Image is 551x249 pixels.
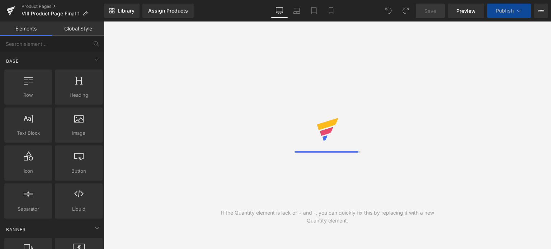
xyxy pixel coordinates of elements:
button: More [534,4,548,18]
span: Icon [6,167,50,175]
a: Tablet [305,4,322,18]
span: Preview [456,7,476,15]
a: Desktop [271,4,288,18]
a: Preview [448,4,484,18]
div: Assign Products [148,8,188,14]
span: VIII Product Page Final 1 [22,11,80,16]
div: If the Quantity element is lack of + and -, you can quickly fix this by replacing it with a new Q... [216,209,439,225]
span: Heading [57,91,100,99]
span: Library [118,8,135,14]
a: Product Pages [22,4,104,9]
button: Publish [487,4,531,18]
span: Banner [5,226,27,233]
a: Mobile [322,4,340,18]
span: Image [57,129,100,137]
span: Liquid [57,205,100,213]
span: Publish [496,8,514,14]
span: Button [57,167,100,175]
span: Separator [6,205,50,213]
button: Undo [381,4,396,18]
a: Laptop [288,4,305,18]
span: Save [424,7,436,15]
span: Text Block [6,129,50,137]
a: New Library [104,4,140,18]
a: Global Style [52,21,104,36]
span: Base [5,58,19,64]
button: Redo [399,4,413,18]
span: Row [6,91,50,99]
